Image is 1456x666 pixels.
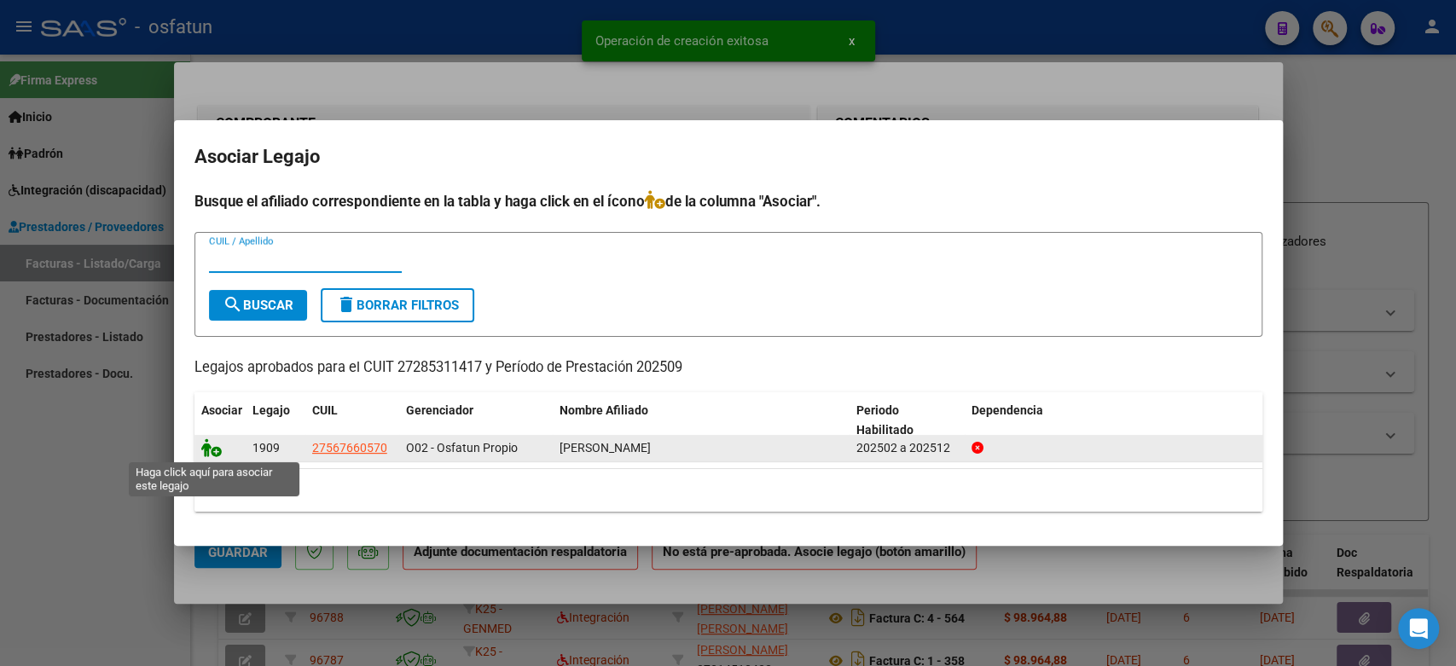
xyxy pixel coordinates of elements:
span: Legajo [252,403,290,417]
span: 1909 [252,441,280,455]
datatable-header-cell: Periodo Habilitado [850,392,965,449]
h4: Busque el afiliado correspondiente en la tabla y haga click en el ícono de la columna "Asociar". [194,190,1262,212]
span: Periodo Habilitado [856,403,914,437]
datatable-header-cell: Gerenciador [399,392,553,449]
button: Buscar [209,290,307,321]
span: O02 - Osfatun Propio [406,441,518,455]
span: CUIL [312,403,338,417]
datatable-header-cell: CUIL [305,392,399,449]
span: Borrar Filtros [336,298,459,313]
datatable-header-cell: Dependencia [965,392,1262,449]
div: 202502 a 202512 [856,438,958,458]
span: SOSA AREDES AMIRA [560,441,651,455]
span: Dependencia [972,403,1043,417]
h2: Asociar Legajo [194,141,1262,173]
span: Gerenciador [406,403,473,417]
span: Asociar [201,403,242,417]
div: Open Intercom Messenger [1398,608,1439,649]
datatable-header-cell: Legajo [246,392,305,449]
datatable-header-cell: Asociar [194,392,246,449]
mat-icon: delete [336,294,357,315]
button: Borrar Filtros [321,288,474,322]
mat-icon: search [223,294,243,315]
div: 1 registros [194,469,1262,512]
p: Legajos aprobados para el CUIT 27285311417 y Período de Prestación 202509 [194,357,1262,379]
span: Nombre Afiliado [560,403,648,417]
span: Buscar [223,298,293,313]
datatable-header-cell: Nombre Afiliado [553,392,850,449]
span: 27567660570 [312,441,387,455]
